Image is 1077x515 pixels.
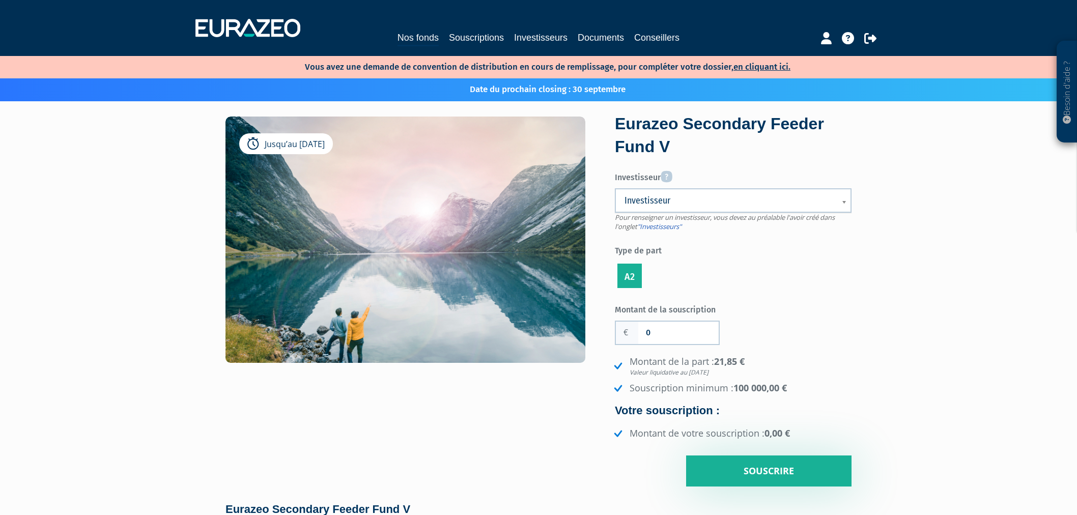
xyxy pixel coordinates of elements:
label: Investisseur [615,167,852,184]
li: Souscription minimum : [612,382,852,395]
label: Type de part [615,242,852,257]
div: Eurazeo Secondary Feeder Fund V [615,112,852,159]
a: en cliquant ici. [733,62,790,72]
span: Investisseur [625,194,829,207]
a: Investisseurs [514,31,568,45]
li: Montant de la part : [612,355,852,377]
a: Souscriptions [449,31,504,45]
strong: 21,85 € [630,355,852,377]
img: 1732889491-logotype_eurazeo_blanc_rvb.png [195,19,300,37]
strong: 100 000,00 € [733,382,787,394]
a: Nos fonds [398,31,439,46]
label: A2 [617,264,642,288]
a: Documents [578,31,624,45]
input: Souscrire [686,455,852,487]
p: Vous avez une demande de convention de distribution en cours de remplissage, pour compléter votre... [275,59,790,73]
label: Montant de la souscription [615,301,733,316]
li: Montant de votre souscription : [612,427,852,440]
span: Pour renseigner un investisseur, vous devez au préalable l'avoir créé dans l'onglet [615,213,835,232]
em: Valeur liquidative au [DATE] [630,368,852,377]
h4: Votre souscription : [615,405,852,417]
p: Besoin d'aide ? [1061,46,1073,138]
p: Date du prochain closing : 30 septembre [440,83,626,96]
div: Jusqu’au [DATE] [239,133,333,155]
input: Montant de la souscription souhaité [638,322,719,344]
a: Conseillers [634,31,679,45]
a: "Investisseurs" [637,222,682,231]
img: Eurazeo Secondary Feeder Fund V [225,117,585,405]
strong: 0,00 € [764,427,790,439]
